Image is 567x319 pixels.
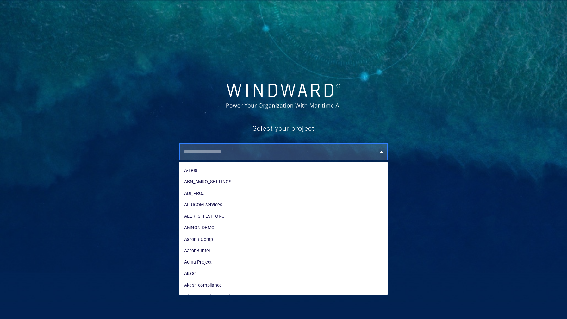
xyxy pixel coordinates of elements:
[179,124,388,133] h5: Select your project
[179,279,388,291] li: Akash-compliance
[179,268,388,279] li: Akash
[179,176,388,187] li: ABN_AMRO_SETTINGS
[377,147,386,156] button: Close
[179,256,388,268] li: Adina Project
[179,188,388,199] li: ADI_PROJ
[540,291,562,314] iframe: Chat
[179,222,388,233] li: AMNON DEMO
[179,210,388,222] li: ALERTS_TEST_ORG
[179,234,388,245] li: AaronB Comp
[179,199,388,210] li: AFRICOM services
[179,291,388,302] li: AlionProfessionalServices
[179,245,388,256] li: AaronB Intel
[179,165,388,176] li: A-Test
